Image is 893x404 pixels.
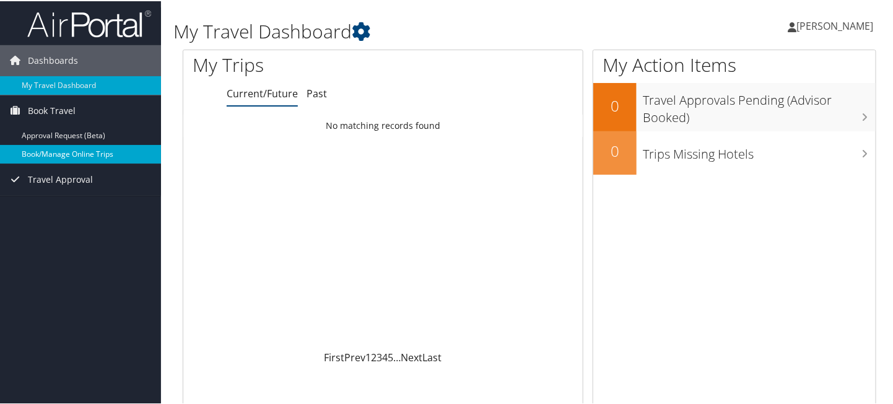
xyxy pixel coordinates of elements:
span: Dashboards [28,44,78,75]
a: 2 [372,349,377,363]
a: Prev [345,349,366,363]
h2: 0 [593,139,637,160]
td: No matching records found [183,113,583,136]
h2: 0 [593,94,637,115]
span: [PERSON_NAME] [796,18,873,32]
a: 5 [388,349,394,363]
a: 1 [366,349,372,363]
a: 0Travel Approvals Pending (Advisor Booked) [593,82,876,130]
a: Last [423,349,442,363]
a: 3 [377,349,383,363]
h3: Travel Approvals Pending (Advisor Booked) [643,84,876,125]
a: Next [401,349,423,363]
a: [PERSON_NAME] [788,6,886,43]
h3: Trips Missing Hotels [643,138,876,162]
a: Past [307,86,327,99]
a: Current/Future [227,86,298,99]
span: Travel Approval [28,163,93,194]
h1: My Travel Dashboard [173,17,648,43]
a: 0Trips Missing Hotels [593,130,876,173]
h1: My Trips [193,51,407,77]
a: First [325,349,345,363]
a: 4 [383,349,388,363]
span: … [394,349,401,363]
img: airportal-logo.png [27,8,151,37]
h1: My Action Items [593,51,876,77]
span: Book Travel [28,94,76,125]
